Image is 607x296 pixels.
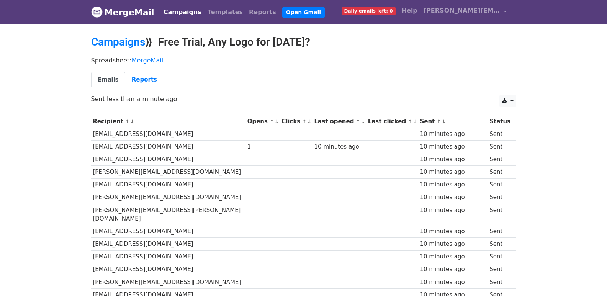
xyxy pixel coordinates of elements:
[488,191,512,204] td: Sent
[437,119,441,124] a: ↑
[420,168,486,177] div: 10 minutes ago
[132,57,163,64] a: MergeMail
[125,72,164,88] a: Reports
[247,142,278,151] div: 1
[488,225,512,238] td: Sent
[420,180,486,189] div: 10 minutes ago
[270,119,274,124] a: ↑
[91,263,245,276] td: [EMAIL_ADDRESS][DOMAIN_NAME]
[361,119,365,124] a: ↓
[246,5,279,20] a: Reports
[91,191,245,204] td: [PERSON_NAME][EMAIL_ADDRESS][DOMAIN_NAME]
[420,252,486,261] div: 10 minutes ago
[342,7,396,15] span: Daily emails left: 0
[91,204,245,225] td: [PERSON_NAME][EMAIL_ADDRESS][PERSON_NAME][DOMAIN_NAME]
[488,250,512,263] td: Sent
[408,119,412,124] a: ↑
[303,119,307,124] a: ↑
[488,153,512,166] td: Sent
[420,142,486,151] div: 10 minutes ago
[420,130,486,139] div: 10 minutes ago
[488,115,512,128] th: Status
[420,265,486,274] div: 10 minutes ago
[91,153,245,166] td: [EMAIL_ADDRESS][DOMAIN_NAME]
[418,115,488,128] th: Sent
[488,178,512,191] td: Sent
[420,3,510,21] a: [PERSON_NAME][EMAIL_ADDRESS][DOMAIN_NAME]
[420,227,486,236] div: 10 minutes ago
[280,115,312,128] th: Clicks
[413,119,417,124] a: ↓
[488,276,512,288] td: Sent
[125,119,129,124] a: ↑
[205,5,246,20] a: Templates
[488,141,512,153] td: Sent
[245,115,280,128] th: Opens
[399,3,420,18] a: Help
[91,250,245,263] td: [EMAIL_ADDRESS][DOMAIN_NAME]
[307,119,311,124] a: ↓
[130,119,134,124] a: ↓
[488,166,512,178] td: Sent
[91,128,245,141] td: [EMAIL_ADDRESS][DOMAIN_NAME]
[424,6,500,15] span: [PERSON_NAME][EMAIL_ADDRESS][DOMAIN_NAME]
[488,238,512,250] td: Sent
[91,6,103,18] img: MergeMail logo
[420,278,486,287] div: 10 minutes ago
[91,225,245,238] td: [EMAIL_ADDRESS][DOMAIN_NAME]
[282,7,325,18] a: Open Gmail
[339,3,399,18] a: Daily emails left: 0
[91,166,245,178] td: [PERSON_NAME][EMAIL_ADDRESS][DOMAIN_NAME]
[366,115,418,128] th: Last clicked
[91,141,245,153] td: [EMAIL_ADDRESS][DOMAIN_NAME]
[91,115,245,128] th: Recipient
[442,119,446,124] a: ↓
[91,238,245,250] td: [EMAIL_ADDRESS][DOMAIN_NAME]
[356,119,360,124] a: ↑
[91,4,154,20] a: MergeMail
[312,115,366,128] th: Last opened
[314,142,364,151] div: 10 minutes ago
[275,119,279,124] a: ↓
[420,240,486,249] div: 10 minutes ago
[91,56,516,64] p: Spreadsheet:
[91,178,245,191] td: [EMAIL_ADDRESS][DOMAIN_NAME]
[160,5,205,20] a: Campaigns
[420,206,486,215] div: 10 minutes ago
[91,95,516,103] p: Sent less than a minute ago
[488,263,512,276] td: Sent
[488,128,512,141] td: Sent
[91,36,145,48] a: Campaigns
[488,204,512,225] td: Sent
[420,155,486,164] div: 10 minutes ago
[91,36,516,49] h2: ⟫ Free Trial, Any Logo for [DATE]?
[91,276,245,288] td: [PERSON_NAME][EMAIL_ADDRESS][DOMAIN_NAME]
[91,72,125,88] a: Emails
[420,193,486,202] div: 10 minutes ago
